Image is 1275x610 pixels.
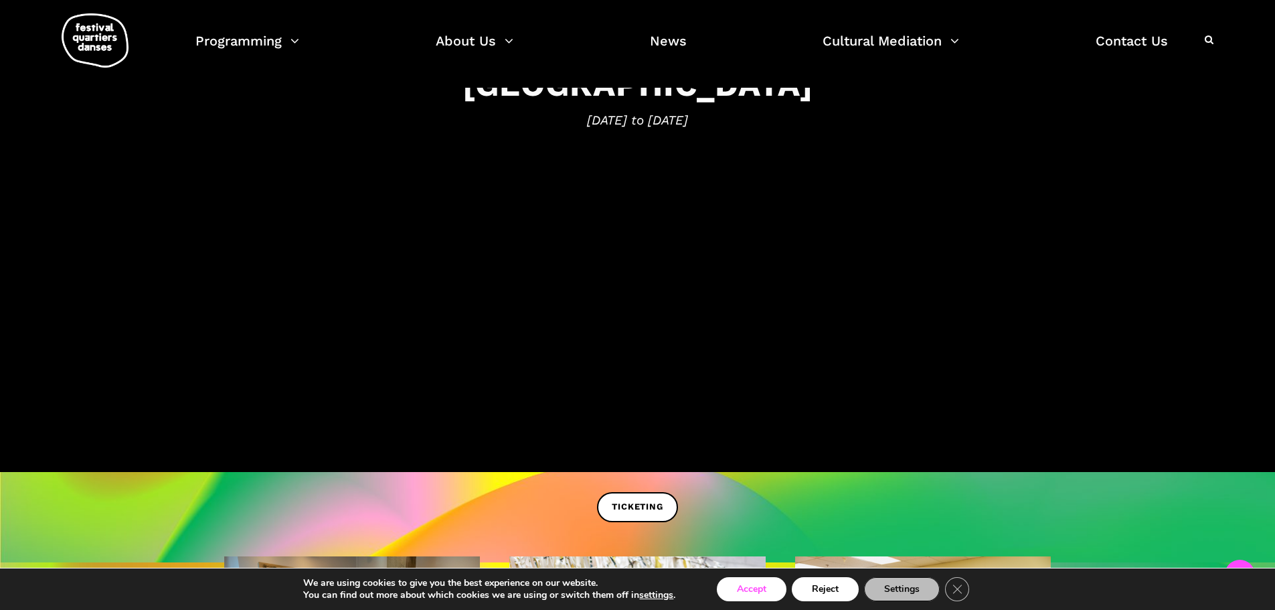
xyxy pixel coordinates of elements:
[195,29,299,69] a: Programming
[823,29,959,69] a: Cultural Mediation
[303,577,675,589] p: We are using cookies to give you the best experience on our website.
[223,110,1053,131] span: [DATE] to [DATE]
[650,29,687,69] a: News
[223,25,1053,104] h3: Contemporary dance festival in [GEOGRAPHIC_DATA]
[639,589,673,601] button: settings
[303,589,675,601] p: You can find out more about which cookies we are using or switch them off in .
[1096,29,1168,69] a: Contact Us
[717,577,786,601] button: Accept
[612,500,663,514] span: TICKETING
[792,577,859,601] button: Reject
[597,492,677,522] a: TICKETING
[62,13,129,68] img: logo-fqd-med
[945,577,969,601] button: Close GDPR Cookie Banner
[864,577,940,601] button: Settings
[436,29,513,69] a: About Us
